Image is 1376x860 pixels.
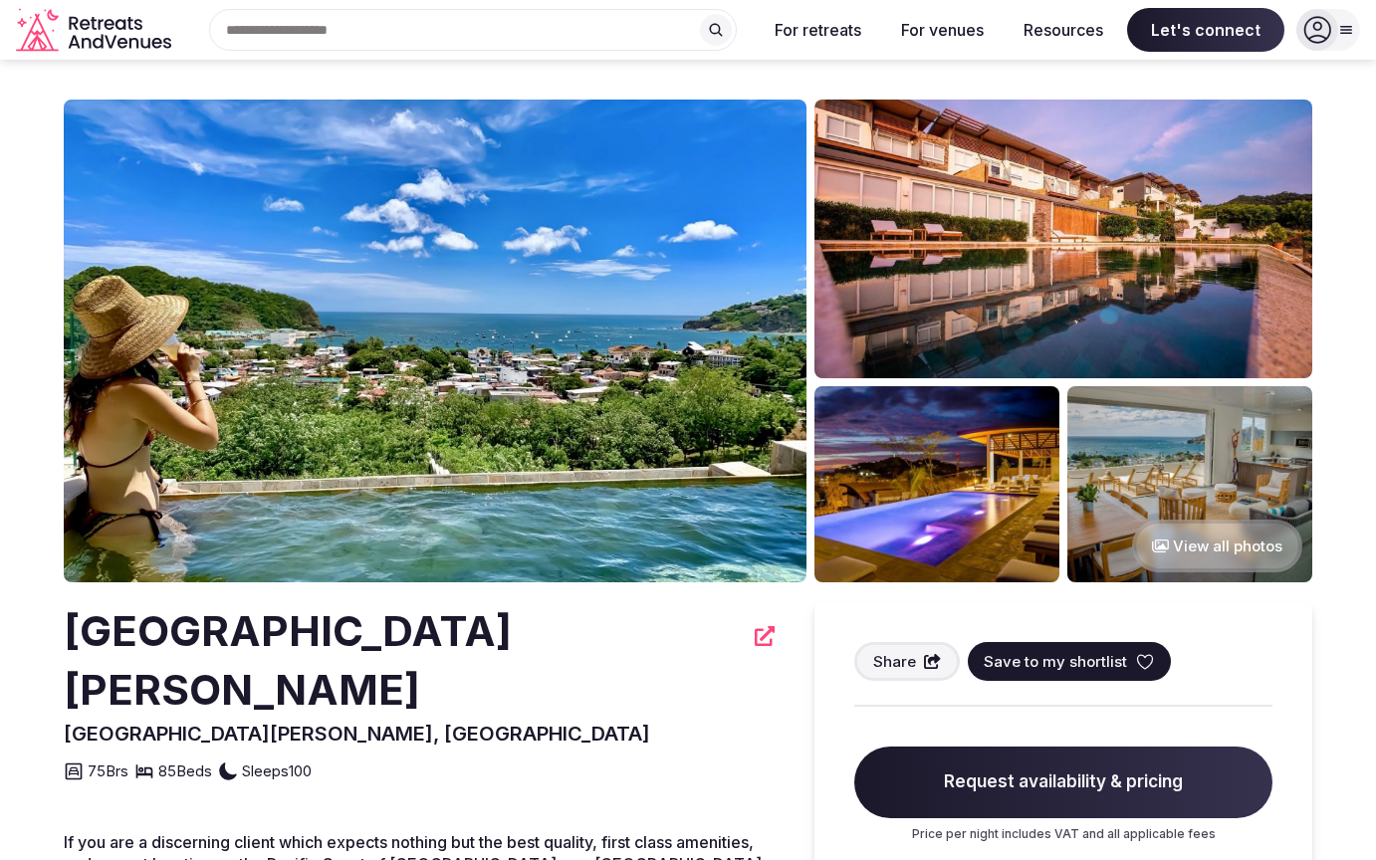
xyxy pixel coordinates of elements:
[1132,520,1302,572] button: View all photos
[814,386,1059,582] img: Venue gallery photo
[158,760,212,781] span: 85 Beds
[885,8,1000,52] button: For venues
[814,100,1312,378] img: Venue gallery photo
[1067,386,1312,582] img: Venue gallery photo
[88,760,128,781] span: 75 Brs
[242,760,312,781] span: Sleeps 100
[854,747,1272,818] span: Request availability & pricing
[16,8,175,53] svg: Retreats and Venues company logo
[854,642,960,681] button: Share
[64,722,650,746] span: [GEOGRAPHIC_DATA][PERSON_NAME], [GEOGRAPHIC_DATA]
[984,651,1127,672] span: Save to my shortlist
[16,8,175,53] a: Visit the homepage
[968,642,1171,681] button: Save to my shortlist
[64,602,743,720] h2: [GEOGRAPHIC_DATA][PERSON_NAME]
[64,100,806,582] img: Venue cover photo
[759,8,877,52] button: For retreats
[873,651,916,672] span: Share
[1008,8,1119,52] button: Resources
[854,826,1272,843] p: Price per night includes VAT and all applicable fees
[1127,8,1284,52] span: Let's connect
